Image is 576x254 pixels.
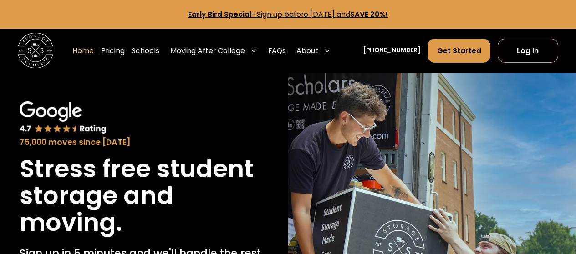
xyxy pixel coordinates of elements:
a: [PHONE_NUMBER] [363,46,421,55]
a: Early Bird Special- Sign up before [DATE] andSAVE 20%! [188,10,388,19]
div: Moving After College [170,45,245,56]
div: About [293,38,334,63]
strong: Early Bird Special [188,10,251,19]
div: Moving After College [167,38,261,63]
a: Pricing [101,38,125,63]
a: Home [72,38,94,63]
a: Get Started [428,39,490,63]
div: 75,000 moves since [DATE] [20,136,269,148]
img: Google 4.7 star rating [20,101,107,134]
a: FAQs [268,38,286,63]
strong: SAVE 20%! [350,10,388,19]
a: Log In [498,39,558,63]
a: Schools [132,38,159,63]
a: home [18,33,53,68]
img: Storage Scholars main logo [18,33,53,68]
h1: Stress free student storage and moving. [20,155,269,236]
div: About [296,45,318,56]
